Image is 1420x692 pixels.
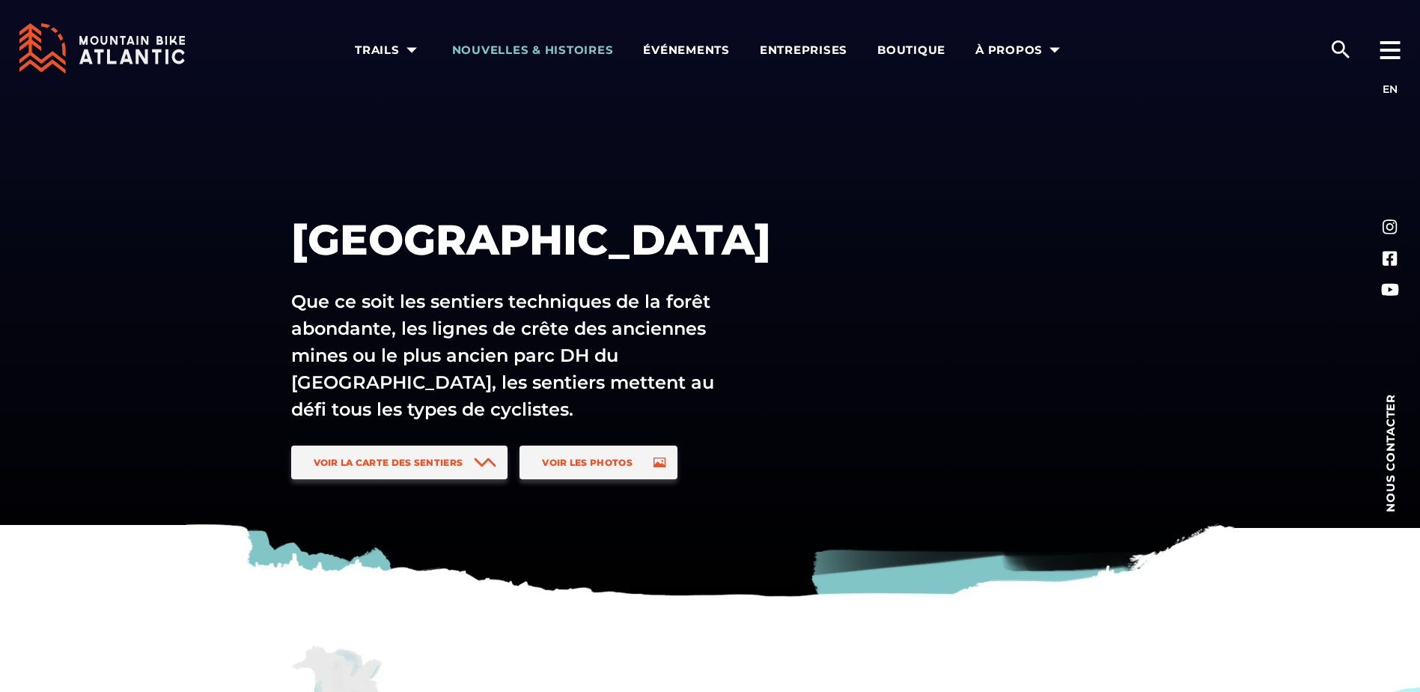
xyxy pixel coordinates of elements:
span: Événements [643,43,730,58]
h1: [GEOGRAPHIC_DATA] [291,213,845,266]
ion-icon: arrow dropdown [401,40,422,61]
ion-icon: search [1329,37,1353,61]
span: Trails [355,43,422,58]
span: Voir la carte des sentiers [314,457,463,468]
a: EN [1383,82,1398,96]
span: Voir les photos [542,457,633,468]
span: Nouvelles & Histoires [452,43,614,58]
span: Entreprises [760,43,847,58]
a: Voir la carte des sentiers [291,446,508,479]
ion-icon: arrow dropdown [1044,40,1065,61]
span: À propos [975,43,1065,58]
a: Nous contacter [1360,389,1420,517]
a: Voir les photos [519,446,677,479]
p: Que ce soit les sentiers techniques de la forêt abondante, les lignes de crête des anciennes mine... [291,288,746,423]
span: Boutique [877,43,945,58]
span: Nous contacter [1385,394,1396,512]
